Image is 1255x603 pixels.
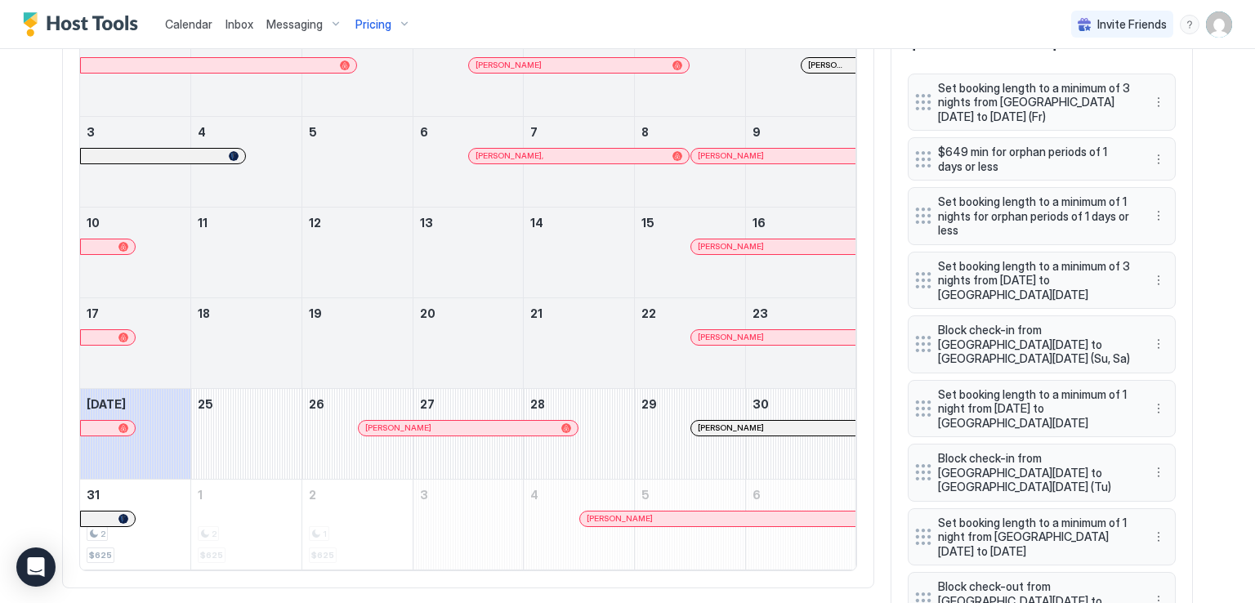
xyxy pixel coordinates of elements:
[301,116,413,207] td: August 5, 2025
[635,480,745,510] a: September 5, 2025
[302,298,413,328] a: August 19, 2025
[309,397,324,411] span: 26
[530,125,538,139] span: 7
[413,297,524,388] td: August 20, 2025
[87,216,100,230] span: 10
[301,479,413,569] td: September 2, 2025
[808,60,849,70] span: [PERSON_NAME]
[698,241,849,252] div: [PERSON_NAME]
[530,306,543,320] span: 21
[80,480,190,510] a: August 31, 2025
[80,479,191,569] td: August 31, 2025
[191,388,302,479] td: August 25, 2025
[524,298,634,328] a: August 21, 2025
[635,116,746,207] td: August 8, 2025
[938,323,1132,366] span: Block check-in from [GEOGRAPHIC_DATA][DATE] to [GEOGRAPHIC_DATA][DATE] (Su, Sa)
[413,389,524,419] a: August 27, 2025
[753,216,766,230] span: 16
[524,208,634,238] a: August 14, 2025
[746,117,856,147] a: August 9, 2025
[80,117,190,147] a: August 3, 2025
[1149,462,1168,482] button: More options
[524,388,635,479] td: August 28, 2025
[745,207,856,297] td: August 16, 2025
[302,389,413,419] a: August 26, 2025
[641,216,654,230] span: 15
[413,117,524,147] a: August 6, 2025
[191,117,301,147] a: August 4, 2025
[87,488,100,502] span: 31
[530,397,545,411] span: 28
[420,306,435,320] span: 20
[1097,17,1167,32] span: Invite Friends
[524,297,635,388] td: August 21, 2025
[1149,92,1168,112] div: menu
[80,116,191,207] td: August 3, 2025
[301,26,413,117] td: July 29, 2025
[16,547,56,587] div: Open Intercom Messenger
[89,550,112,561] span: $625
[1149,334,1168,354] div: menu
[87,306,99,320] span: 17
[1149,399,1168,418] button: More options
[420,397,435,411] span: 27
[698,150,764,161] span: [PERSON_NAME]
[641,306,656,320] span: 22
[1149,399,1168,418] div: menu
[80,388,191,479] td: August 24, 2025
[309,216,321,230] span: 12
[1149,527,1168,547] div: menu
[80,208,190,238] a: August 10, 2025
[746,298,856,328] a: August 23, 2025
[698,332,849,342] div: [PERSON_NAME]
[698,150,849,161] div: [PERSON_NAME]
[80,297,191,388] td: August 17, 2025
[413,480,524,510] a: September 3, 2025
[938,145,1132,173] span: $649 min for orphan periods of 1 days or less
[191,479,302,569] td: September 1, 2025
[1149,270,1168,290] button: More options
[100,529,105,539] span: 2
[191,208,301,238] a: August 11, 2025
[413,116,524,207] td: August 6, 2025
[938,387,1132,431] span: Set booking length to a minimum of 1 night from [DATE] to [GEOGRAPHIC_DATA][DATE]
[191,389,301,419] a: August 25, 2025
[753,488,761,502] span: 6
[635,388,746,479] td: August 29, 2025
[191,480,301,510] a: September 1, 2025
[191,116,302,207] td: August 4, 2025
[420,488,428,502] span: 3
[635,298,745,328] a: August 22, 2025
[746,389,856,419] a: August 30, 2025
[198,397,213,411] span: 25
[420,125,428,139] span: 6
[23,12,145,37] a: Host Tools Logo
[698,332,764,342] span: [PERSON_NAME]
[355,17,391,32] span: Pricing
[302,208,413,238] a: August 12, 2025
[80,207,191,297] td: August 10, 2025
[1206,11,1232,38] div: User profile
[198,125,206,139] span: 4
[87,397,126,411] span: [DATE]
[530,488,538,502] span: 4
[938,259,1132,302] span: Set booking length to a minimum of 3 nights from [DATE] to [GEOGRAPHIC_DATA][DATE]
[165,17,212,31] span: Calendar
[198,306,210,320] span: 18
[753,125,761,139] span: 9
[635,389,745,419] a: August 29, 2025
[413,298,524,328] a: August 20, 2025
[753,397,769,411] span: 30
[365,422,572,433] div: [PERSON_NAME]
[524,389,634,419] a: August 28, 2025
[938,516,1132,559] span: Set booking length to a minimum of 1 night from [GEOGRAPHIC_DATA][DATE] to [DATE]
[524,479,635,569] td: September 4, 2025
[226,17,253,31] span: Inbox
[635,479,746,569] td: September 5, 2025
[191,207,302,297] td: August 11, 2025
[745,297,856,388] td: August 23, 2025
[587,513,849,524] div: [PERSON_NAME]
[309,125,317,139] span: 5
[302,480,413,510] a: September 2, 2025
[191,297,302,388] td: August 18, 2025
